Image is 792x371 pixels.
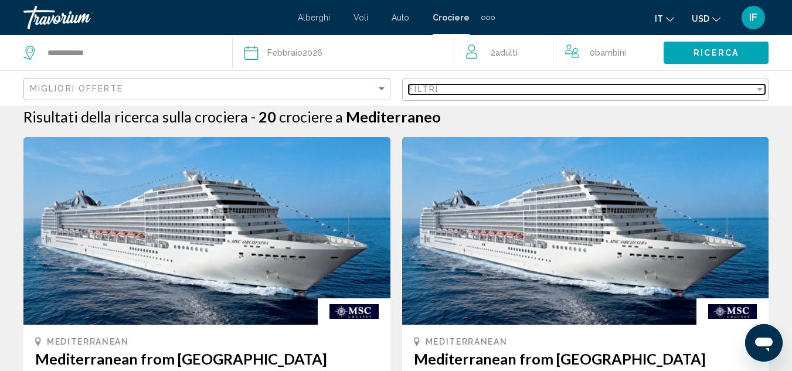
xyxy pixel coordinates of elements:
[402,137,769,325] img: 1595507057.jpg
[655,10,674,27] button: Change language
[692,10,720,27] button: Change currency
[491,45,518,61] span: 2
[267,48,302,57] span: Febbraio
[47,337,129,346] span: Mediterranean
[696,298,769,325] img: msccruise.gif
[23,6,286,29] a: Travorium
[402,78,769,102] button: Filter
[353,13,368,22] a: Voli
[251,108,256,125] span: -
[694,49,739,58] span: Ricerca
[346,108,441,125] span: Mediterraneo
[655,14,663,23] span: it
[23,108,248,125] h1: Risultati della ricerca sulla crociera
[409,84,439,94] span: Filtri
[259,108,276,125] span: 20
[692,14,709,23] span: USD
[745,324,783,362] iframe: Pulsante per aprire la finestra di messaggistica
[749,12,757,23] span: IF
[590,45,626,61] span: 0
[595,48,626,57] span: Bambini
[244,35,453,70] button: Febbraio2026
[279,108,343,125] span: crociere a
[738,5,769,30] button: User Menu
[392,13,409,22] a: Auto
[426,337,508,346] span: Mediterranean
[30,84,124,93] span: Migliori offerte
[414,350,757,367] h3: Mediterranean from [GEOGRAPHIC_DATA]
[318,298,390,325] img: msccruise.gif
[495,48,518,57] span: Adulti
[35,350,379,367] h3: Mediterranean from [GEOGRAPHIC_DATA]
[23,137,390,325] img: 1595507057.jpg
[267,45,322,61] div: 2026
[433,13,470,22] a: Crociere
[664,42,769,63] button: Ricerca
[298,13,330,22] a: Alberghi
[481,8,495,27] button: Extra navigation items
[454,35,664,70] button: Travelers: 2 adults, 0 children
[30,84,387,94] mat-select: Sort by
